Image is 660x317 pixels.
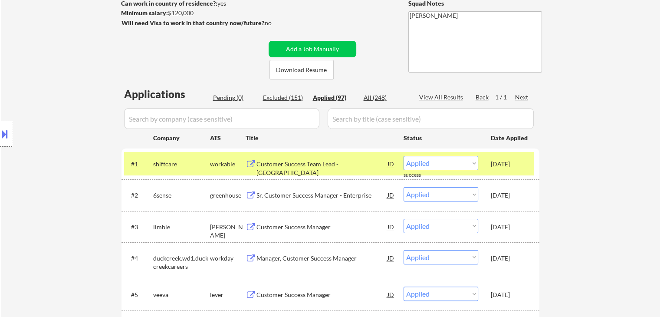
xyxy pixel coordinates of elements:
[313,93,356,102] div: Applied (97)
[121,9,266,17] div: $120,000
[269,41,356,57] button: Add a Job Manually
[213,93,256,102] div: Pending (0)
[153,160,210,168] div: shiftcare
[210,223,246,240] div: [PERSON_NAME]
[491,191,529,200] div: [DATE]
[131,254,146,263] div: #4
[210,134,246,142] div: ATS
[131,223,146,231] div: #3
[265,19,289,27] div: no
[153,223,210,231] div: limble
[387,219,395,234] div: JD
[491,134,529,142] div: Date Applied
[124,89,210,99] div: Applications
[387,287,395,302] div: JD
[210,254,246,263] div: workday
[124,108,319,129] input: Search by company (case sensitive)
[491,160,529,168] div: [DATE]
[364,93,407,102] div: All (248)
[515,93,529,102] div: Next
[153,134,210,142] div: Company
[419,93,466,102] div: View All Results
[210,291,246,299] div: lever
[256,191,387,200] div: Sr. Customer Success Manager - Enterprise
[131,291,146,299] div: #5
[121,19,266,26] strong: Will need Visa to work in that country now/future?:
[210,191,246,200] div: greenhouse
[491,291,529,299] div: [DATE]
[495,93,515,102] div: 1 / 1
[153,291,210,299] div: veeva
[256,160,387,177] div: Customer Success Team Lead - [GEOGRAPHIC_DATA]
[269,60,334,79] button: Download Resume
[476,93,489,102] div: Back
[404,172,438,179] div: success
[263,93,306,102] div: Excluded (151)
[491,254,529,263] div: [DATE]
[328,108,534,129] input: Search by title (case sensitive)
[491,223,529,231] div: [DATE]
[121,9,168,17] strong: Minimum salary:
[246,134,395,142] div: Title
[210,160,246,168] div: workable
[153,254,210,271] div: duckcreek.wd1.duckcreekcareers
[256,291,387,299] div: Customer Success Manager
[256,254,387,263] div: Manager, Customer Success Manager
[387,156,395,172] div: JD
[387,187,395,203] div: JD
[404,130,478,145] div: Status
[256,223,387,231] div: Customer Success Manager
[387,250,395,266] div: JD
[153,191,210,200] div: 6sense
